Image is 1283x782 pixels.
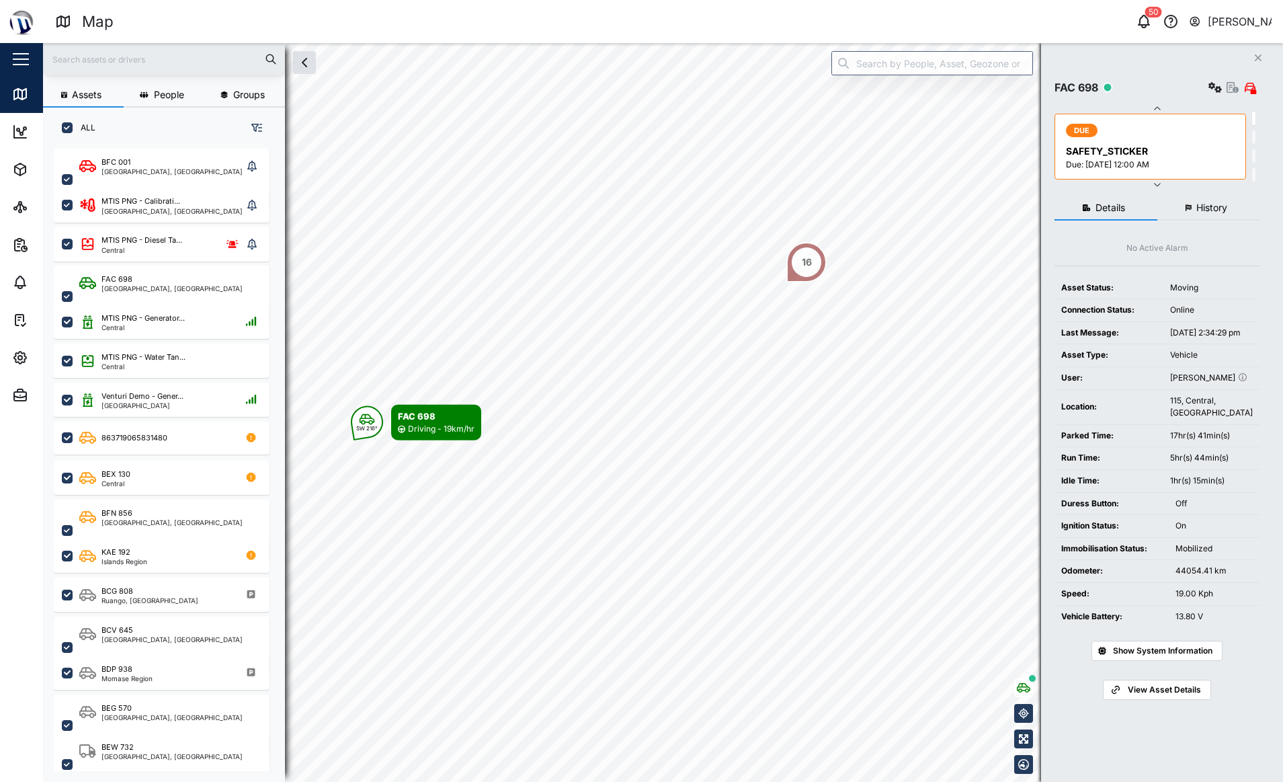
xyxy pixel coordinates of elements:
[35,124,95,139] div: Dashboard
[101,196,180,207] div: MTIS PNG - Calibrati...
[35,275,77,290] div: Alarms
[1061,611,1162,623] div: Vehicle Battery:
[72,90,101,100] span: Assets
[1175,498,1253,510] div: Off
[101,675,153,682] div: Momase Region
[73,122,95,133] label: ALL
[35,388,75,403] div: Admin
[1061,475,1157,487] div: Idle Time:
[101,508,132,519] div: BFN 856
[1061,498,1162,510] div: Duress Button:
[101,597,198,604] div: Ruango, [GEOGRAPHIC_DATA]
[1061,543,1162,555] div: Immobilisation Status:
[1188,12,1272,31] button: [PERSON_NAME]
[101,625,133,636] div: BCV 645
[1054,79,1098,96] div: FAC 698
[1061,327,1157,340] div: Last Message:
[1170,349,1253,362] div: Vehicle
[1170,304,1253,317] div: Online
[1170,475,1253,487] div: 1hr(s) 15min(s)
[35,162,77,177] div: Assets
[54,144,284,771] div: grid
[101,247,182,253] div: Central
[1103,680,1210,700] a: View Asset Details
[35,350,83,365] div: Settings
[101,235,182,246] div: MTIS PNG - Diesel Ta...
[101,352,185,363] div: MTIS PNG - Water Tan...
[1061,349,1157,362] div: Asset Type:
[154,90,184,100] span: People
[101,703,132,714] div: BEG 570
[1170,452,1253,465] div: 5hr(s) 44min(s)
[82,10,114,34] div: Map
[101,636,243,643] div: [GEOGRAPHIC_DATA], [GEOGRAPHIC_DATA]
[101,324,185,331] div: Central
[101,274,132,285] div: FAC 698
[1145,7,1162,17] div: 50
[1175,565,1253,578] div: 44054.41 km
[101,469,130,480] div: BEX 130
[101,714,243,721] div: [GEOGRAPHIC_DATA], [GEOGRAPHIC_DATA]
[1170,327,1253,340] div: [DATE] 2:34:29 pm
[101,742,134,753] div: BEW 732
[1095,203,1125,212] span: Details
[1061,520,1162,533] div: Ignition Status:
[1175,588,1253,600] div: 19.00 Kph
[7,7,36,36] img: Main Logo
[1170,282,1253,295] div: Moving
[1061,282,1157,295] div: Asset Status:
[35,313,72,327] div: Tasks
[101,402,183,409] div: [GEOGRAPHIC_DATA]
[1126,242,1188,255] div: No Active Alarm
[1175,611,1253,623] div: 13.80 V
[398,409,474,423] div: FAC 698
[43,43,1283,782] canvas: Map
[101,157,130,168] div: BFC 001
[356,426,378,431] div: SW 216°
[101,313,185,324] div: MTIS PNG - Generator...
[1091,641,1223,661] button: Show System Information
[101,753,243,760] div: [GEOGRAPHIC_DATA], [GEOGRAPHIC_DATA]
[35,237,81,252] div: Reports
[101,168,243,175] div: [GEOGRAPHIC_DATA], [GEOGRAPHIC_DATA]
[101,558,147,565] div: Islands Region
[101,547,130,558] div: KAE 192
[35,87,65,102] div: Map
[233,90,265,100] span: Groups
[1074,124,1090,136] span: DUE
[51,49,277,69] input: Search assets or drivers
[35,200,67,214] div: Sites
[1170,372,1253,385] div: [PERSON_NAME]
[1170,430,1253,442] div: 17hr(s) 41min(s)
[1061,430,1157,442] div: Parked Time:
[1061,588,1162,600] div: Speed:
[101,208,243,214] div: [GEOGRAPHIC_DATA], [GEOGRAPHIC_DATA]
[1066,144,1237,159] div: SAFETY_STICKER
[831,51,1033,75] input: Search by People, Asset, Geozone or Place
[1061,304,1157,317] div: Connection Status:
[1128,680,1201,699] span: View Asset Details
[1196,203,1227,212] span: History
[786,242,827,282] div: Map marker
[1066,159,1237,171] div: Due: [DATE] 12:00 AM
[1061,565,1162,578] div: Odometer:
[802,255,812,270] div: 16
[1061,401,1157,414] div: Location:
[101,285,243,292] div: [GEOGRAPHIC_DATA], [GEOGRAPHIC_DATA]
[101,480,130,487] div: Central
[1175,543,1253,555] div: Mobilized
[1208,13,1272,30] div: [PERSON_NAME]
[1061,452,1157,465] div: Run Time:
[101,664,132,675] div: BDP 938
[351,405,481,440] div: Map marker
[101,391,183,402] div: Venturi Demo - Gener...
[101,519,243,526] div: [GEOGRAPHIC_DATA], [GEOGRAPHIC_DATA]
[101,432,167,444] div: 863719065831480
[408,423,474,436] div: Driving - 19km/hr
[101,363,185,370] div: Central
[1061,372,1157,385] div: User:
[101,586,133,597] div: BCG 808
[1113,641,1212,660] span: Show System Information
[1170,395,1253,420] div: 115, Central, [GEOGRAPHIC_DATA]
[1175,520,1253,533] div: On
